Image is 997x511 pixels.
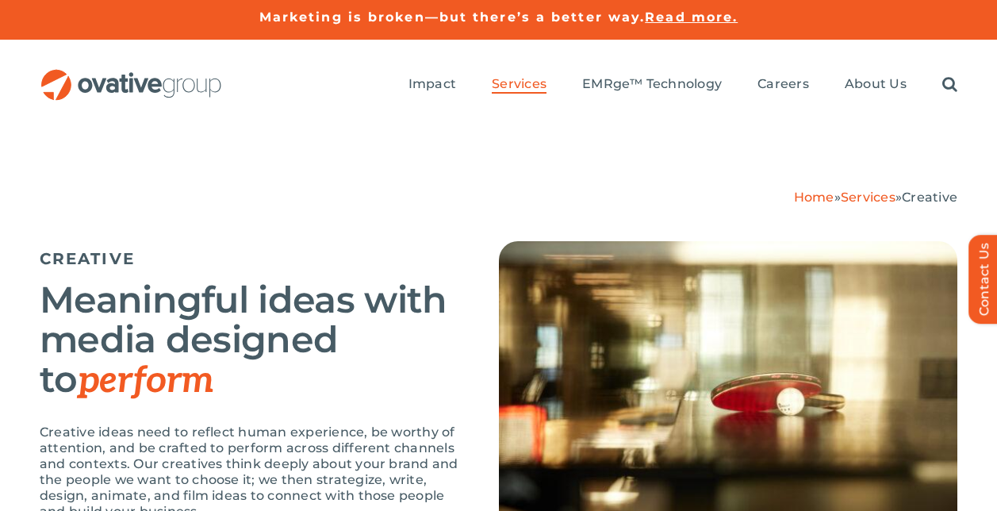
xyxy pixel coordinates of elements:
[408,76,456,94] a: Impact
[582,76,722,92] span: EMRge™ Technology
[645,10,738,25] a: Read more.
[794,190,957,205] span: » »
[408,60,957,110] nav: Menu
[845,76,907,92] span: About Us
[40,67,223,83] a: OG_Full_horizontal_RGB
[582,76,722,94] a: EMRge™ Technology
[40,280,459,401] h2: Meaningful ideas with media designed to
[40,249,459,268] h5: CREATIVE
[841,190,895,205] a: Services
[492,76,546,92] span: Services
[408,76,456,92] span: Impact
[794,190,834,205] a: Home
[942,76,957,94] a: Search
[845,76,907,94] a: About Us
[78,359,214,403] em: perform
[492,76,546,94] a: Services
[259,10,646,25] a: Marketing is broken—but there’s a better way.
[757,76,809,92] span: Careers
[902,190,957,205] span: Creative
[757,76,809,94] a: Careers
